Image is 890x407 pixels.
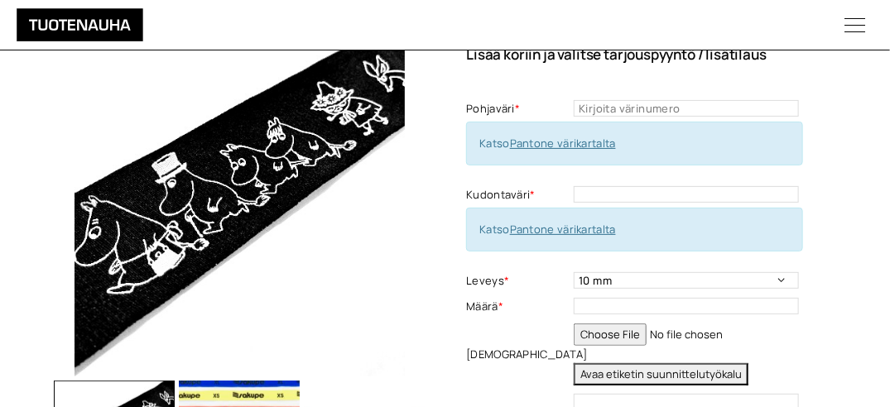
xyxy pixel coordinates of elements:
[466,186,570,203] label: Kudontaväri
[479,136,615,151] span: Katso
[466,272,570,290] label: Leveys
[466,298,570,315] label: Määrä
[510,222,616,237] a: Pantone värikartalta
[479,222,615,237] span: Katso
[54,6,426,377] img: Tuotenauha Kudottu nauha Muumit
[17,8,143,41] img: Tuotenauha Oy
[574,363,748,385] button: Avaa etiketin suunnittelutyökalu
[466,346,570,363] label: [DEMOGRAPHIC_DATA]
[574,100,799,117] input: Kirjoita värinumero
[466,47,865,61] p: Lisää koriin ja valitse tarjouspyyntö / lisätilaus
[466,100,570,117] label: Pohjaväri
[510,136,616,151] a: Pantone värikartalta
